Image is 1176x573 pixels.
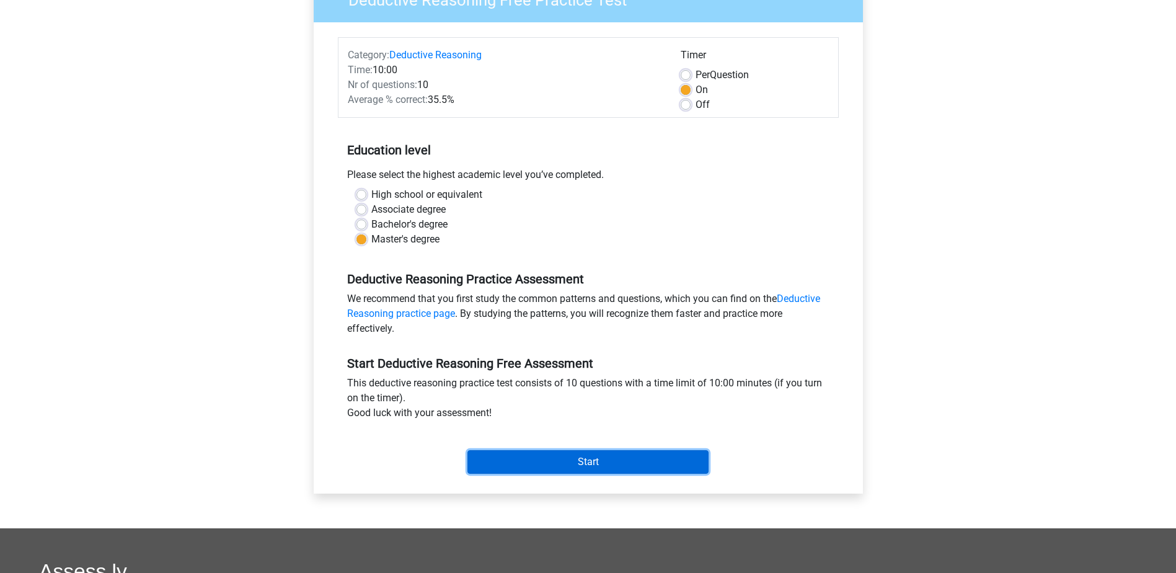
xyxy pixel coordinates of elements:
[348,64,373,76] span: Time:
[389,49,482,61] a: Deductive Reasoning
[338,92,671,107] div: 35.5%
[347,138,829,162] h5: Education level
[348,79,417,91] span: Nr of questions:
[681,48,829,68] div: Timer
[371,217,448,232] label: Bachelor's degree
[467,450,709,474] input: Start
[696,68,749,82] label: Question
[371,202,446,217] label: Associate degree
[348,94,428,105] span: Average % correct:
[338,376,839,425] div: This deductive reasoning practice test consists of 10 questions with a time limit of 10:00 minute...
[347,272,829,286] h5: Deductive Reasoning Practice Assessment
[347,356,829,371] h5: Start Deductive Reasoning Free Assessment
[348,49,389,61] span: Category:
[371,232,440,247] label: Master's degree
[696,82,708,97] label: On
[338,167,839,187] div: Please select the highest academic level you’ve completed.
[371,187,482,202] label: High school or equivalent
[696,69,710,81] span: Per
[696,97,710,112] label: Off
[338,78,671,92] div: 10
[338,63,671,78] div: 10:00
[338,291,839,341] div: We recommend that you first study the common patterns and questions, which you can find on the . ...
